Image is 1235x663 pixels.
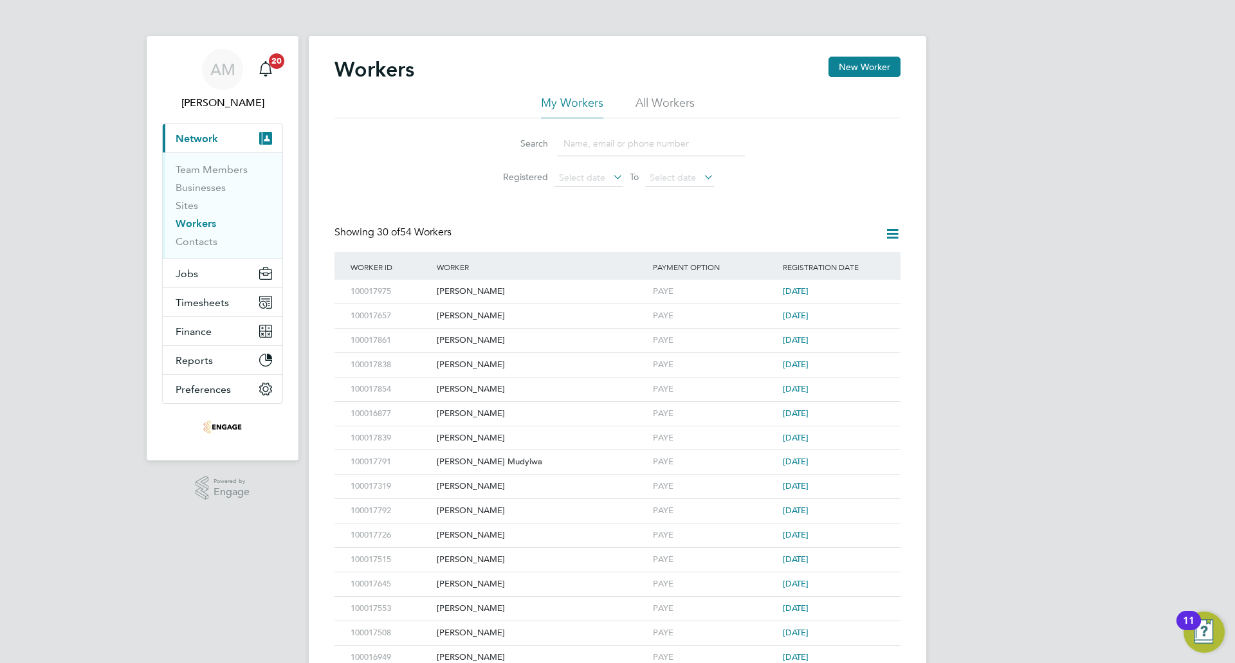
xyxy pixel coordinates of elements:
div: PAYE [650,597,780,621]
a: 100017792[PERSON_NAME]PAYE[DATE] [347,498,888,509]
span: Powered by [214,476,250,487]
div: PAYE [650,548,780,572]
h2: Workers [334,57,414,82]
div: PAYE [650,475,780,498]
div: 100017792 [347,499,434,523]
button: Jobs [163,259,282,287]
div: [PERSON_NAME] Mudyiwa [434,450,650,474]
div: PAYE [650,304,780,328]
input: Name, email or phone number [557,131,745,156]
div: 100017854 [347,377,434,401]
span: [DATE] [783,603,809,613]
li: All Workers [636,95,695,118]
a: 100016949[PERSON_NAME]PAYE[DATE] [347,645,888,656]
img: frontlinerecruitment-logo-retina.png [203,417,242,437]
span: Network [176,132,218,145]
a: AM[PERSON_NAME] [162,49,283,111]
span: [DATE] [783,310,809,321]
span: [DATE] [783,408,809,419]
span: To [626,168,643,185]
span: [DATE] [783,651,809,662]
span: Timesheets [176,296,229,309]
a: Businesses [176,181,226,194]
button: Network [163,124,282,152]
div: PAYE [650,572,780,596]
a: 20 [253,49,279,90]
div: [PERSON_NAME] [434,353,650,377]
div: [PERSON_NAME] [434,499,650,523]
span: [DATE] [783,578,809,589]
button: Open Resource Center, 11 new notifications [1184,612,1225,653]
span: Preferences [176,383,231,395]
div: [PERSON_NAME] [434,621,650,645]
button: Preferences [163,375,282,403]
a: 100017553[PERSON_NAME]PAYE[DATE] [347,596,888,607]
div: 100017515 [347,548,434,572]
div: 11 [1183,621,1194,637]
div: 100017726 [347,523,434,547]
a: 100017515[PERSON_NAME]PAYE[DATE] [347,547,888,558]
span: Select date [559,172,605,183]
a: 100017657[PERSON_NAME]PAYE[DATE] [347,304,888,314]
div: [PERSON_NAME] [434,475,650,498]
span: Engage [214,487,250,498]
li: My Workers [541,95,603,118]
a: 100017854[PERSON_NAME]PAYE[DATE] [347,377,888,388]
div: Showing [334,226,454,239]
span: Finance [176,325,212,338]
a: 100017838[PERSON_NAME]PAYE[DATE] [347,352,888,363]
a: 100017508[PERSON_NAME]PAYE[DATE] [347,621,888,631]
button: New Worker [828,57,901,77]
div: [PERSON_NAME] [434,280,650,304]
a: Powered byEngage [196,476,250,500]
div: PAYE [650,402,780,426]
a: 100017645[PERSON_NAME]PAYE[DATE] [347,572,888,583]
button: Timesheets [163,288,282,316]
div: PAYE [650,450,780,474]
div: [PERSON_NAME] [434,377,650,401]
div: 100016877 [347,402,434,426]
a: 100016877[PERSON_NAME]PAYE[DATE] [347,401,888,412]
div: [PERSON_NAME] [434,523,650,547]
span: [DATE] [783,505,809,516]
div: [PERSON_NAME] [434,548,650,572]
label: Search [490,138,548,149]
div: Payment Option [650,252,780,282]
span: Jobs [176,268,198,280]
a: 100017319[PERSON_NAME]PAYE[DATE] [347,474,888,485]
div: [PERSON_NAME] [434,402,650,426]
span: [DATE] [783,554,809,565]
a: Team Members [176,163,248,176]
div: 100017975 [347,280,434,304]
div: 100017838 [347,353,434,377]
span: [DATE] [783,456,809,467]
div: [PERSON_NAME] [434,426,650,450]
div: PAYE [650,523,780,547]
span: [DATE] [783,383,809,394]
div: 100017645 [347,572,434,596]
nav: Main navigation [147,36,298,460]
span: Select date [650,172,696,183]
div: Network [163,152,282,259]
span: [DATE] [783,334,809,345]
span: [DATE] [783,286,809,296]
span: [DATE] [783,359,809,370]
div: 100017657 [347,304,434,328]
div: PAYE [650,280,780,304]
span: 54 Workers [377,226,452,239]
div: 100017861 [347,329,434,352]
a: Workers [176,217,216,230]
button: Finance [163,317,282,345]
span: AM [210,61,235,78]
span: 30 of [377,226,400,239]
a: Contacts [176,235,217,248]
div: 100017508 [347,621,434,645]
div: Registration Date [780,252,888,282]
a: 100017975[PERSON_NAME]PAYE[DATE] [347,279,888,290]
div: PAYE [650,353,780,377]
a: Sites [176,199,198,212]
div: Worker ID [347,252,434,282]
div: PAYE [650,377,780,401]
div: PAYE [650,329,780,352]
div: [PERSON_NAME] [434,597,650,621]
